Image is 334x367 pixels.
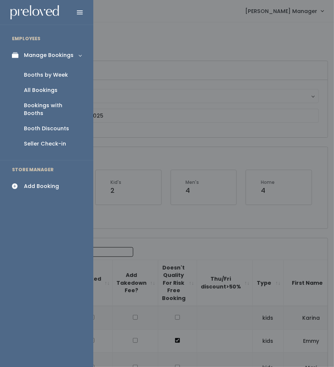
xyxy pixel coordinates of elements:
[24,71,68,79] div: Booths by Week
[24,86,57,94] div: All Bookings
[24,125,69,133] div: Booth Discounts
[24,140,66,148] div: Seller Check-in
[10,5,59,20] img: preloved logo
[24,51,74,59] div: Manage Bookings
[24,182,59,190] div: Add Booking
[24,102,81,117] div: Bookings with Booths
